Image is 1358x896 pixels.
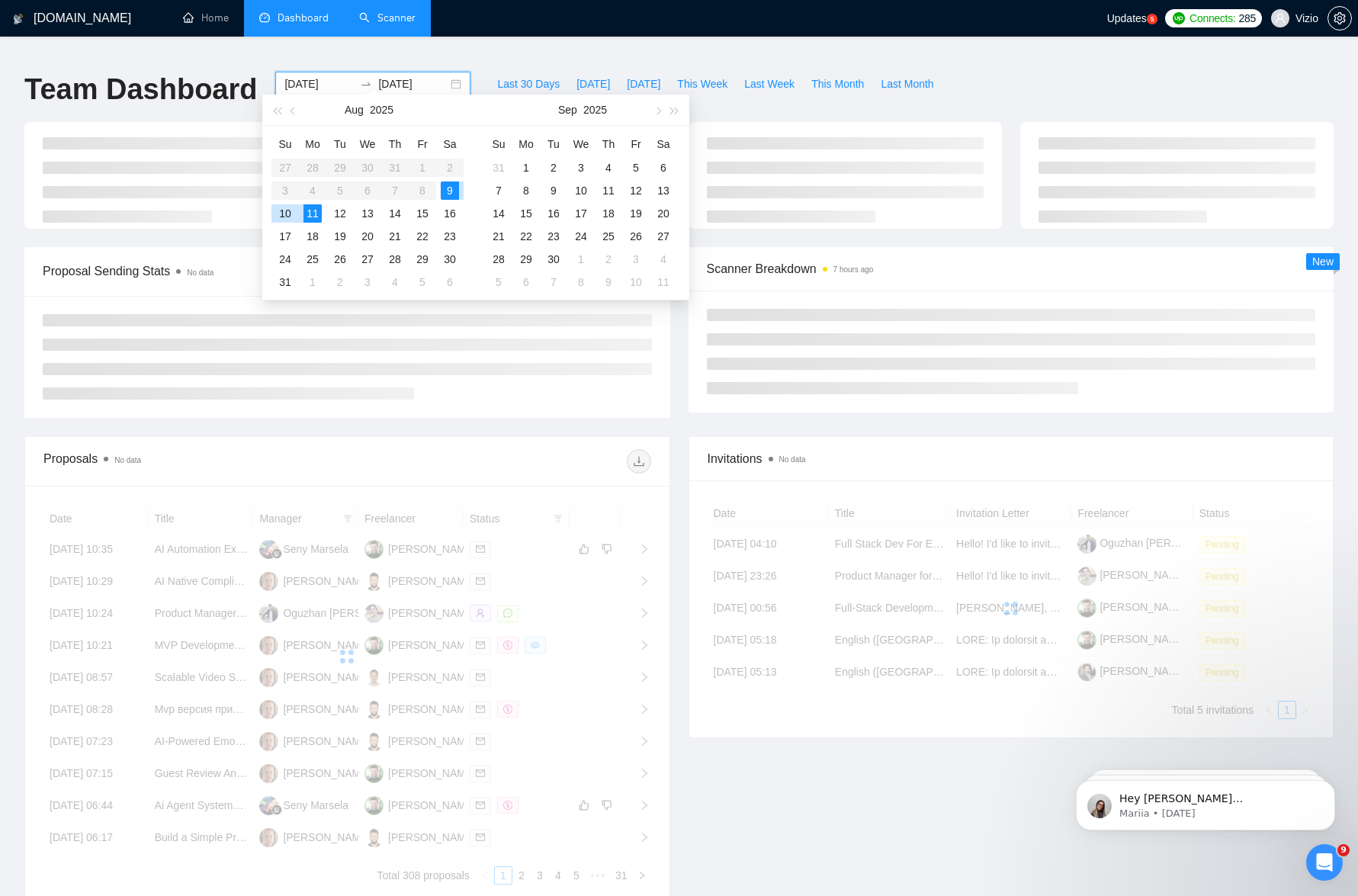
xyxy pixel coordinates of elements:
[512,179,540,202] td: 2025-09-08
[1337,844,1350,856] span: 9
[1328,12,1351,24] span: setting
[567,179,595,202] td: 2025-09-10
[441,181,459,200] div: 9
[345,95,364,125] button: Aug
[299,202,326,225] td: 2025-08-11
[1328,6,1352,31] button: setting
[490,204,508,223] div: 14
[1173,12,1185,24] img: upwork-logo.png
[654,250,673,268] div: 4
[381,225,409,248] td: 2025-08-21
[271,248,299,271] td: 2025-08-24
[567,132,595,156] th: We
[358,204,377,223] div: 13
[622,271,650,294] td: 2025-10-10
[271,225,299,248] td: 2025-08-17
[654,159,673,177] div: 6
[326,225,354,248] td: 2025-08-19
[622,202,650,225] td: 2025-09-19
[517,250,535,268] div: 29
[627,181,645,200] div: 12
[436,225,464,248] td: 2025-08-23
[490,273,508,291] div: 5
[490,250,508,268] div: 28
[436,132,464,156] th: Sa
[595,132,622,156] th: Th
[622,179,650,202] td: 2025-09-12
[331,250,349,268] div: 26
[622,248,650,271] td: 2025-10-03
[354,132,381,156] th: We
[567,248,595,271] td: 2025-10-01
[512,156,540,179] td: 2025-09-01
[303,273,322,291] div: 1
[413,227,432,246] div: 22
[544,227,563,246] div: 23
[567,156,595,179] td: 2025-09-03
[354,202,381,225] td: 2025-08-13
[540,248,567,271] td: 2025-09-30
[485,271,512,294] td: 2025-10-05
[627,273,645,291] div: 10
[572,250,590,268] div: 1
[409,132,436,156] th: Fr
[386,227,404,246] div: 21
[568,72,618,96] button: [DATE]
[386,204,404,223] div: 14
[779,455,806,464] span: No data
[413,273,432,291] div: 5
[485,132,512,156] th: Su
[271,271,299,294] td: 2025-08-31
[512,132,540,156] th: Mo
[183,11,229,24] a: homeHome
[567,225,595,248] td: 2025-09-24
[744,75,795,92] span: Last Week
[386,250,404,268] div: 28
[489,72,568,96] button: Last 30 Days
[436,248,464,271] td: 2025-08-30
[654,227,673,246] div: 27
[540,225,567,248] td: 2025-09-23
[409,202,436,225] td: 2025-08-15
[276,204,294,223] div: 10
[358,227,377,246] div: 20
[1189,10,1235,27] span: Connects:
[187,268,213,277] span: No data
[540,132,567,156] th: Tu
[303,204,322,223] div: 11
[512,202,540,225] td: 2025-09-15
[650,225,677,248] td: 2025-09-27
[517,204,535,223] div: 15
[650,179,677,202] td: 2025-09-13
[669,72,736,96] button: This Week
[803,72,872,96] button: This Month
[1107,12,1147,24] span: Updates
[517,159,535,177] div: 1
[650,202,677,225] td: 2025-09-20
[331,227,349,246] div: 19
[517,181,535,200] div: 8
[441,273,459,291] div: 6
[381,271,409,294] td: 2025-09-04
[1053,748,1358,855] iframe: Intercom notifications message
[618,72,669,96] button: [DATE]
[359,11,416,24] a: searchScanner
[278,11,329,24] span: Dashboard
[326,248,354,271] td: 2025-08-26
[572,273,590,291] div: 8
[540,202,567,225] td: 2025-09-16
[326,202,354,225] td: 2025-08-12
[299,225,326,248] td: 2025-08-18
[707,259,1316,278] span: Scanner Breakdown
[485,225,512,248] td: 2025-09-21
[436,179,464,202] td: 2025-08-09
[599,181,618,200] div: 11
[627,204,645,223] div: 19
[544,204,563,223] div: 16
[485,202,512,225] td: 2025-09-14
[303,250,322,268] div: 25
[599,227,618,246] div: 25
